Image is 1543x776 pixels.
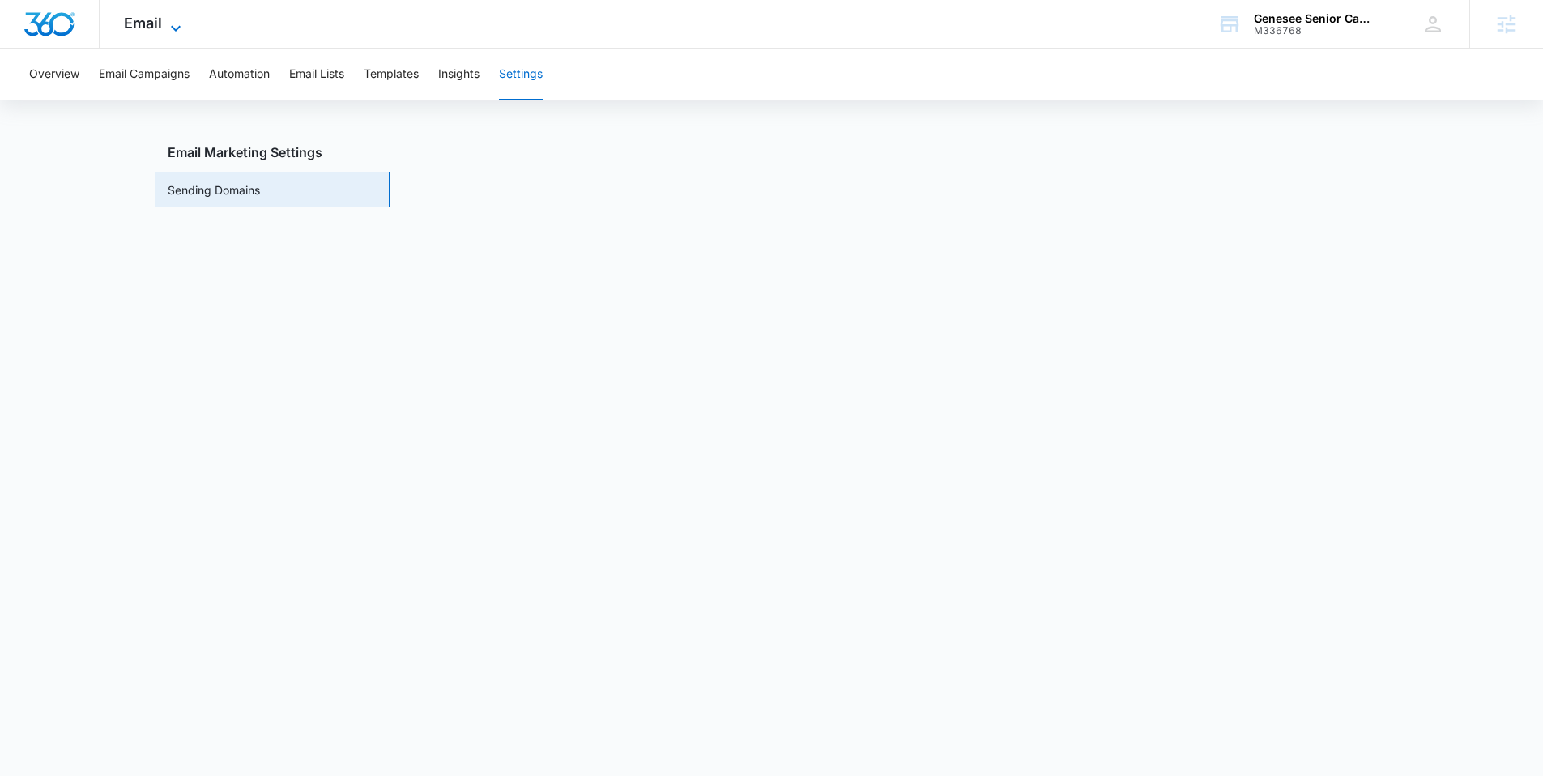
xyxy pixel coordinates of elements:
h3: Email Marketing Settings [155,143,390,162]
a: Sending Domains [168,181,260,198]
button: Insights [438,49,480,100]
button: Automation [209,49,270,100]
button: Email Campaigns [99,49,190,100]
span: Email [124,15,162,32]
div: account name [1254,12,1372,25]
button: Templates [364,49,419,100]
button: Settings [499,49,543,100]
iframe: Email Marketing 360 [416,126,1388,757]
div: account id [1254,25,1372,36]
button: Email Lists [289,49,344,100]
button: Overview [29,49,79,100]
